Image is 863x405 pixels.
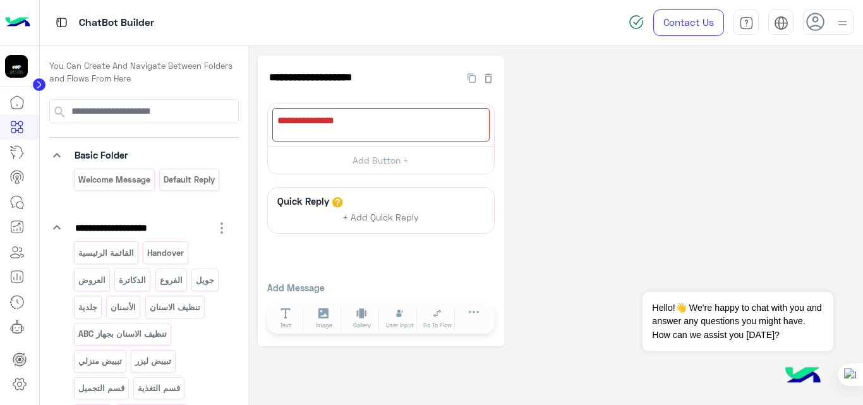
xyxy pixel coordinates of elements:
p: جلدية [77,300,98,315]
span: + Add Quick Reply [342,212,419,222]
p: تنظيف الاسنان بجهاز ABC [77,327,167,341]
span: Hello!👋 We're happy to chat with you and answer any questions you might have. How can we assist y... [643,292,833,351]
p: قسم التجميل [77,381,125,396]
img: tab [774,16,788,30]
button: Go To Flow [420,308,456,330]
button: Text [269,308,304,330]
button: Image [306,308,342,330]
button: Gallery [344,308,380,330]
img: profile [835,15,850,31]
p: العروض [77,273,106,287]
p: تنظيف الاسنان [148,300,201,315]
button: + Add Quick Reply [334,208,428,227]
p: جويل [195,273,215,287]
button: Duplicate Flow [461,70,482,85]
img: spinner [629,15,644,30]
button: Add Button + [268,146,494,174]
span: Image [316,321,332,330]
p: قسم التغذية [137,381,181,396]
p: تبييض ليزر [135,354,172,368]
span: Basic Folder [75,149,128,160]
img: Logo [5,9,30,36]
span: Text [280,321,291,330]
p: الدكاترة [118,273,147,287]
img: tab [54,15,69,30]
p: الأسنان [110,300,137,315]
span: Go To Flow [423,321,452,330]
p: Default reply [163,172,216,187]
button: Delete Flow [482,70,495,85]
p: الفروع [159,273,183,287]
a: Contact Us [653,9,724,36]
p: Add Message [267,281,495,294]
p: You Can Create And Navigate Between Folders and Flows From Here [49,60,239,85]
p: القائمة الرئيسية [77,246,135,260]
img: 177882628735456 [5,55,28,78]
span: Gallery [353,321,371,330]
p: ChatBot Builder [79,15,154,32]
i: keyboard_arrow_down [49,148,64,163]
h6: Quick Reply [274,195,332,207]
p: Handover [147,246,185,260]
p: تبييض منزلي [77,354,123,368]
span: User Input [386,321,414,330]
a: tab [733,9,759,36]
img: tab [739,16,754,30]
button: User Input [382,308,418,330]
i: keyboard_arrow_down [49,220,64,235]
img: hulul-logo.png [781,354,825,399]
p: Welcome Message [77,172,151,187]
